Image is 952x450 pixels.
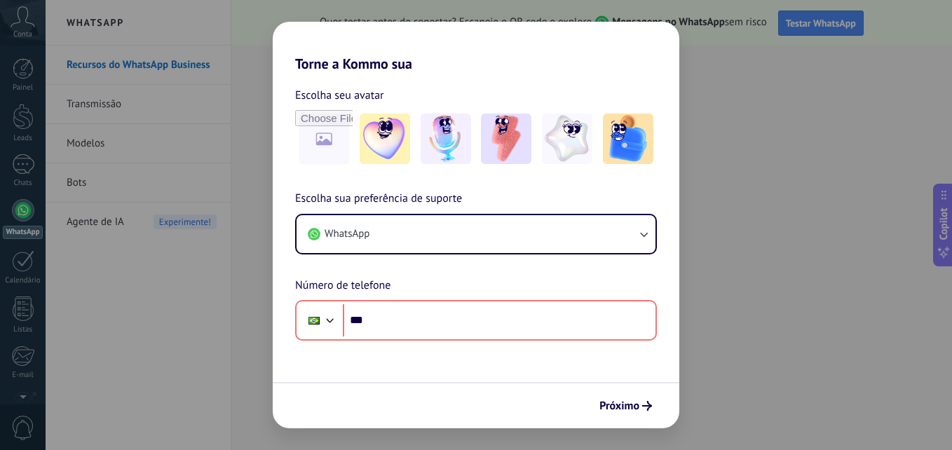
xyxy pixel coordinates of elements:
button: Próximo [593,394,658,418]
img: -5.jpeg [603,114,653,164]
button: WhatsApp [297,215,655,253]
h2: Torne a Kommo sua [273,22,679,72]
img: -3.jpeg [481,114,531,164]
span: Próximo [599,401,639,411]
img: -2.jpeg [421,114,471,164]
span: Escolha seu avatar [295,86,384,104]
div: Brazil: + 55 [301,306,327,335]
span: Escolha sua preferência de suporte [295,190,462,208]
img: -4.jpeg [542,114,592,164]
img: -1.jpeg [360,114,410,164]
span: WhatsApp [325,227,369,241]
span: Número de telefone [295,277,390,295]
